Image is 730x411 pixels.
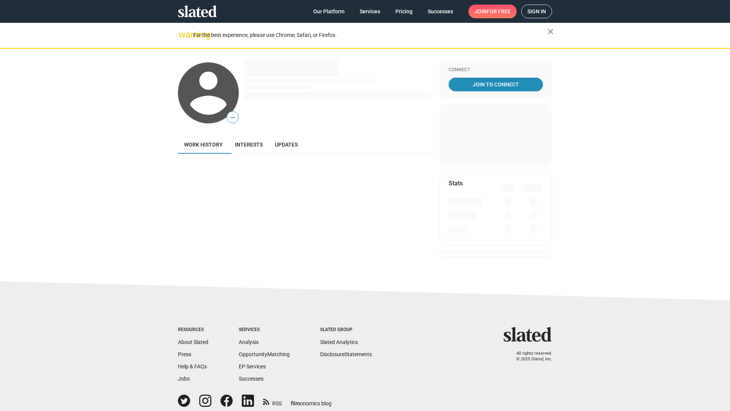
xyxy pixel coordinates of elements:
span: Services [360,5,380,18]
mat-icon: close [546,27,555,36]
div: Services [239,327,290,333]
a: Press [178,351,191,357]
span: Work history [184,142,223,148]
span: film [291,400,300,406]
a: EP Services [239,363,266,370]
a: filmonomics blog [291,394,332,407]
a: Our Platform [307,5,351,18]
a: Sign in [521,5,552,18]
a: Jobs [178,376,190,382]
span: Our Platform [313,5,344,18]
a: About Slated [178,339,208,345]
a: Interests [229,135,269,154]
a: Work history [178,135,229,154]
a: Analysis [239,339,259,345]
span: Pricing [395,5,413,18]
a: RSS [263,395,282,407]
a: Slated Analytics [320,339,358,345]
span: Join To Connect [450,78,541,91]
span: for free [487,5,511,18]
a: Help & FAQs [178,363,207,370]
div: Resources [178,327,208,333]
span: — [227,113,238,123]
div: For the best experience, please use Chrome, Safari, or Firefox. [193,30,547,40]
a: Services [354,5,386,18]
a: Successes [422,5,459,18]
span: Updates [275,142,298,148]
a: Pricing [389,5,419,18]
mat-icon: warning [179,30,188,39]
span: Sign in [527,5,546,18]
span: Join [474,5,511,18]
a: Joinfor free [468,5,517,18]
mat-card-title: Stats [449,179,463,187]
p: All rights reserved. © 2025 Slated, Inc. [508,351,552,362]
div: Slated Group [320,327,372,333]
div: Connect [449,67,543,73]
a: Successes [239,376,263,382]
a: DisclosureStatements [320,351,372,357]
a: Join To Connect [449,78,543,91]
a: OpportunityMatching [239,351,290,357]
a: Updates [269,135,304,154]
span: Interests [235,142,263,148]
span: Successes [428,5,453,18]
